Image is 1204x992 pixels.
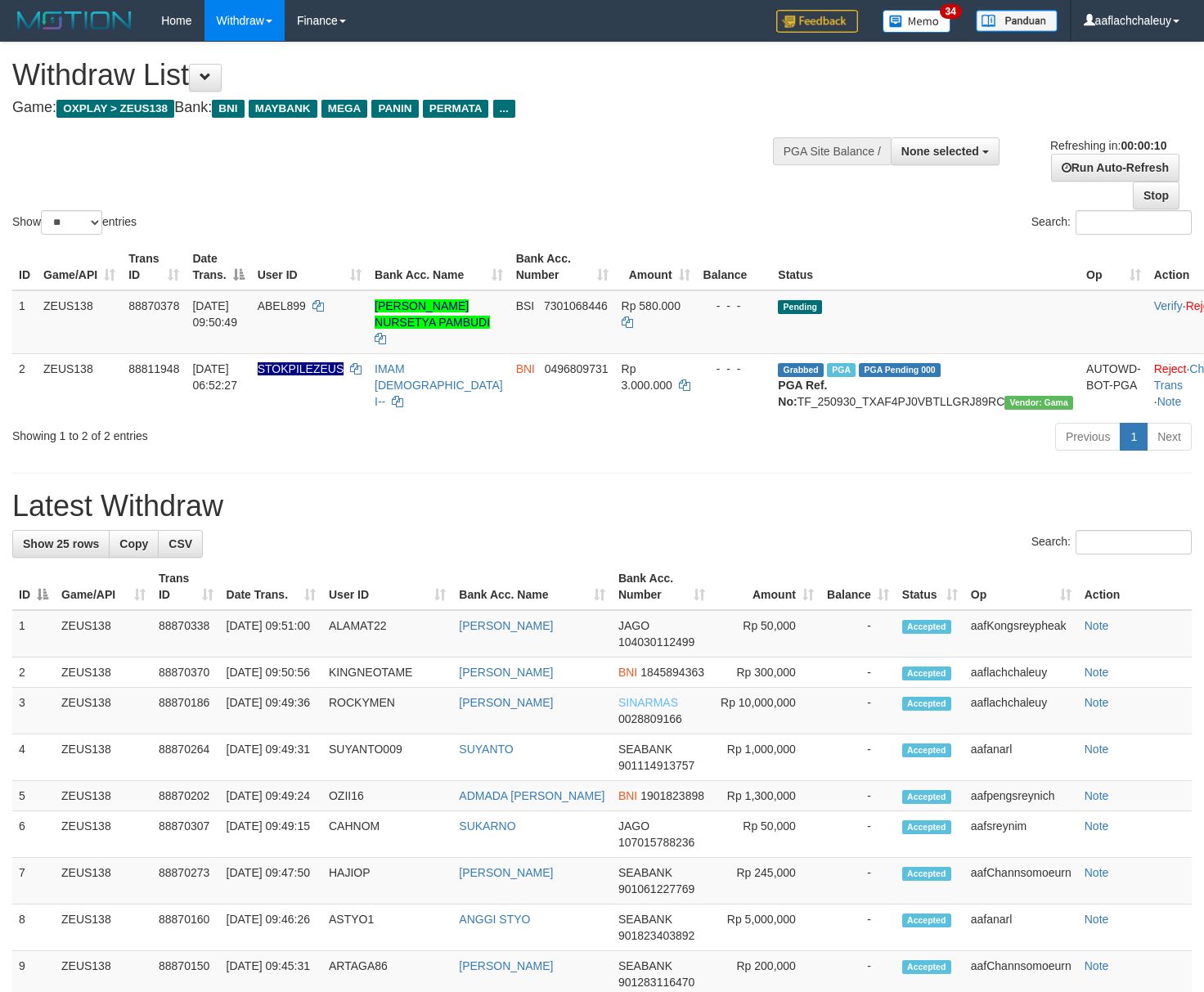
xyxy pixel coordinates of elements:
[322,811,452,858] td: CAHNOM
[322,610,452,658] td: ALAMAT22
[902,913,951,927] span: Accepted
[712,658,820,688] td: Rp 300,000
[964,904,1078,951] td: aafanarl
[940,4,962,19] span: 34
[152,563,220,610] th: Trans ID: activate to sort column ascending
[459,696,553,709] a: [PERSON_NAME]
[322,658,452,688] td: KINGNEOTAME
[375,362,503,408] a: IMAM [DEMOGRAPHIC_DATA] I--
[128,362,179,375] span: 88811948
[192,362,237,392] span: [DATE] 06:52:27
[820,858,896,904] td: -
[12,530,110,558] a: Show 25 rows
[516,362,535,375] span: BNI
[168,537,192,550] span: CSV
[902,743,951,757] span: Accepted
[122,244,186,290] th: Trans ID: activate to sort column ascending
[1154,299,1183,312] a: Verify
[703,361,766,377] div: - - -
[12,610,55,658] td: 1
[612,563,712,610] th: Bank Acc. Number: activate to sort column ascending
[820,781,896,811] td: -
[1085,743,1109,756] a: Note
[12,210,137,235] label: Show entries
[55,658,152,688] td: ZEUS138
[618,819,649,833] span: JAGO
[902,960,951,974] span: Accepted
[618,913,672,926] span: SEABANK
[618,743,672,756] span: SEABANK
[109,530,159,558] a: Copy
[452,563,612,610] th: Bank Acc. Name: activate to sort column ascending
[622,362,672,392] span: Rp 3.000.000
[322,734,452,781] td: SUYANTO009
[152,811,220,858] td: 88870307
[12,100,786,116] h4: Game: Bank:
[12,353,37,416] td: 2
[1055,423,1121,451] a: Previous
[615,244,697,290] th: Amount: activate to sort column ascending
[964,858,1078,904] td: aafChannsomoeurn
[12,688,55,734] td: 3
[1080,353,1148,416] td: AUTOWD-BOT-PGA
[712,904,820,951] td: Rp 5,000,000
[152,658,220,688] td: 88870370
[459,619,553,632] a: [PERSON_NAME]
[544,299,608,312] span: Copy 7301068446 to clipboard
[152,734,220,781] td: 88870264
[1085,619,1109,632] a: Note
[322,563,452,610] th: User ID: activate to sort column ascending
[820,610,896,658] td: -
[964,811,1078,858] td: aafsreynim
[220,904,322,951] td: [DATE] 09:46:26
[152,858,220,904] td: 88870273
[152,688,220,734] td: 88870186
[459,743,513,756] a: SUYANTO
[776,10,858,33] img: Feedback.jpg
[1147,423,1192,451] a: Next
[12,858,55,904] td: 7
[1085,696,1109,709] a: Note
[322,688,452,734] td: ROCKYMEN
[618,696,678,709] span: SINARMAS
[220,658,322,688] td: [DATE] 09:50:56
[55,734,152,781] td: ZEUS138
[459,866,553,879] a: [PERSON_NAME]
[249,100,317,118] span: MAYBANK
[459,789,604,802] a: ADMADA [PERSON_NAME]
[12,244,37,290] th: ID
[12,781,55,811] td: 5
[258,362,344,375] span: Nama rekening ada tanda titik/strip, harap diedit
[1076,530,1192,554] input: Search:
[322,781,452,811] td: OZII16
[712,563,820,610] th: Amount: activate to sort column ascending
[212,100,244,118] span: BNI
[1031,210,1192,235] label: Search:
[493,100,515,118] span: ...
[55,904,152,951] td: ZEUS138
[712,610,820,658] td: Rp 50,000
[322,858,452,904] td: HAJIOP
[516,299,535,312] span: BSI
[778,363,824,377] span: Grabbed
[12,904,55,951] td: 8
[618,836,694,849] span: Copy 107015788236 to clipboard
[618,759,694,772] span: Copy 901114913757 to clipboard
[964,688,1078,734] td: aaflachchaleuy
[712,811,820,858] td: Rp 50,000
[902,820,951,834] span: Accepted
[258,299,306,312] span: ABEL899
[1076,210,1192,235] input: Search:
[459,913,530,926] a: ANGGI STYO
[459,959,553,972] a: [PERSON_NAME]
[618,619,649,632] span: JAGO
[618,635,694,649] span: Copy 104030112499 to clipboard
[1085,866,1109,879] a: Note
[220,781,322,811] td: [DATE] 09:49:24
[964,610,1078,658] td: aafKongsreypheak
[1050,139,1166,152] span: Refreshing in:
[820,688,896,734] td: -
[12,734,55,781] td: 4
[192,299,237,329] span: [DATE] 09:50:49
[883,10,951,33] img: Button%20Memo.svg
